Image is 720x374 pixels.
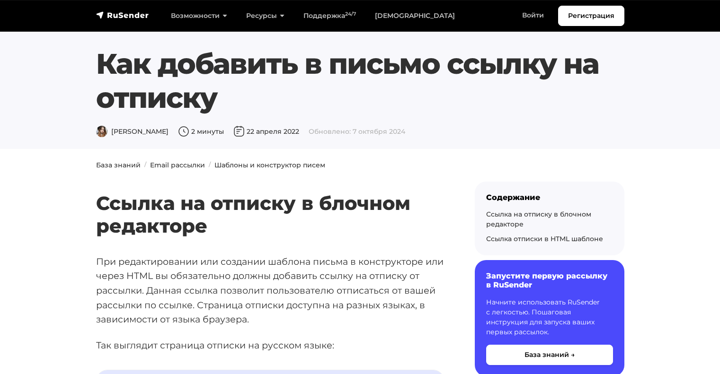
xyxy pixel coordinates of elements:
[96,47,624,115] h1: Как добавить в письмо ссылку на отписку
[486,210,591,228] a: Ссылка на отписку в блочном редакторе
[214,161,325,169] a: Шаблоны и конструктор писем
[237,6,294,26] a: Ресурсы
[365,6,464,26] a: [DEMOGRAPHIC_DATA]
[486,345,613,365] button: База знаний →
[90,160,630,170] nav: breadcrumb
[96,10,149,20] img: RuSender
[309,127,405,136] span: Обновлено: 7 октября 2024
[96,338,444,353] p: Так выглядит страница отписки на русском языке:
[513,6,553,25] a: Войти
[178,127,224,136] span: 2 минуты
[233,126,245,137] img: Дата публикации
[233,127,299,136] span: 22 апреля 2022
[96,161,141,169] a: База знаний
[486,271,613,289] h6: Запустите первую рассылку в RuSender
[345,11,356,17] sup: 24/7
[150,161,205,169] a: Email рассылки
[558,6,624,26] a: Регистрация
[294,6,365,26] a: Поддержка24/7
[486,193,613,202] div: Содержание
[178,126,189,137] img: Время чтения
[161,6,237,26] a: Возможности
[96,254,444,327] p: При редактировании или создании шаблона письма в конструкторе или через HTML вы обязательно должн...
[96,164,444,237] h2: Ссылка на отписку в блочном редакторе
[486,235,603,243] a: Ссылка отписки в HTML шаблоне
[486,297,613,337] p: Начните использовать RuSender с легкостью. Пошаговая инструкция для запуска ваших первых рассылок.
[96,127,169,136] span: [PERSON_NAME]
